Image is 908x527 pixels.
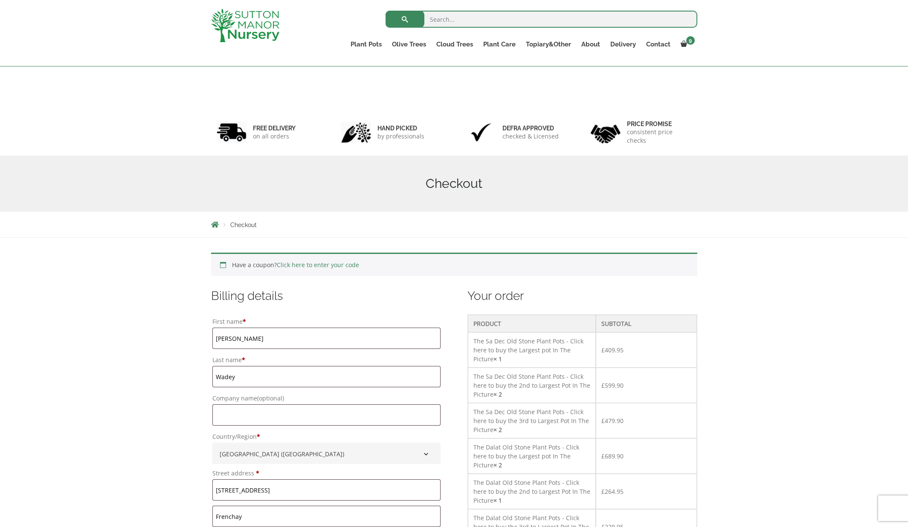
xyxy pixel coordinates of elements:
label: Company name [212,392,441,404]
bdi: 479.90 [601,417,624,425]
span: £ [601,346,605,354]
a: Click here to enter your code [277,261,359,269]
label: Last name [212,354,441,366]
p: checked & Licensed [502,132,559,141]
strong: × 1 [493,355,502,363]
p: consistent price checks [627,128,692,145]
span: £ [601,381,605,389]
td: The Sa Dec Old Stone Plant Pots - Click here to buy the 3rd to Largest Pot In The Picture [468,403,596,438]
td: The Dalat Old Stone Plant Pots - Click here to buy the 2nd to Largest Pot In The Picture [468,474,596,509]
h6: Price promise [627,120,692,128]
h6: hand picked [377,124,424,132]
bdi: 409.95 [601,346,624,354]
span: Checkout [230,222,257,228]
strong: × 2 [493,426,502,434]
nav: Breadcrumbs [211,221,697,228]
a: Delivery [605,38,641,50]
a: Contact [641,38,676,50]
a: Plant Pots [345,38,387,50]
h3: Billing details [211,288,442,304]
td: The Dalat Old Stone Plant Pots - Click here to buy the Largest pot In The Picture [468,438,596,474]
a: About [576,38,605,50]
label: First name [212,316,441,328]
a: 9 [676,38,697,50]
bdi: 264.95 [601,487,624,495]
h6: FREE DELIVERY [253,124,296,132]
div: Have a coupon? [211,253,697,276]
a: Topiary&Other [521,38,576,50]
th: Subtotal [596,315,696,332]
input: Search... [386,11,697,28]
img: logo [211,9,279,42]
label: Country/Region [212,431,441,443]
td: The Sa Dec Old Stone Plant Pots - Click here to buy the 2nd to Largest Pot In The Picture [468,368,596,403]
span: (optional) [257,394,284,402]
td: The Sa Dec Old Stone Plant Pots - Click here to buy the Largest pot In The Picture [468,332,596,368]
a: Olive Trees [387,38,431,50]
img: 1.jpg [217,121,247,143]
span: Country/Region [212,443,441,464]
img: 4.jpg [591,119,621,145]
p: on all orders [253,132,296,141]
input: House number and street name [212,479,441,501]
th: Product [468,315,596,332]
a: Plant Care [478,38,521,50]
label: Street address [212,467,441,479]
span: 9 [686,36,695,45]
h6: Defra approved [502,124,559,132]
h1: Checkout [211,176,697,191]
a: Cloud Trees [431,38,478,50]
img: 2.jpg [341,121,371,143]
bdi: 599.90 [601,381,624,389]
span: £ [601,452,605,460]
strong: × 2 [493,390,502,398]
strong: × 2 [493,461,502,469]
span: United Kingdom (UK) [217,447,436,461]
input: Apartment, suite, unit, etc. (optional) [212,506,441,527]
span: £ [601,487,605,495]
span: £ [601,417,605,425]
p: by professionals [377,132,424,141]
h3: Your order [467,288,697,304]
img: 3.jpg [466,121,496,143]
strong: × 1 [493,496,502,504]
bdi: 689.90 [601,452,624,460]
